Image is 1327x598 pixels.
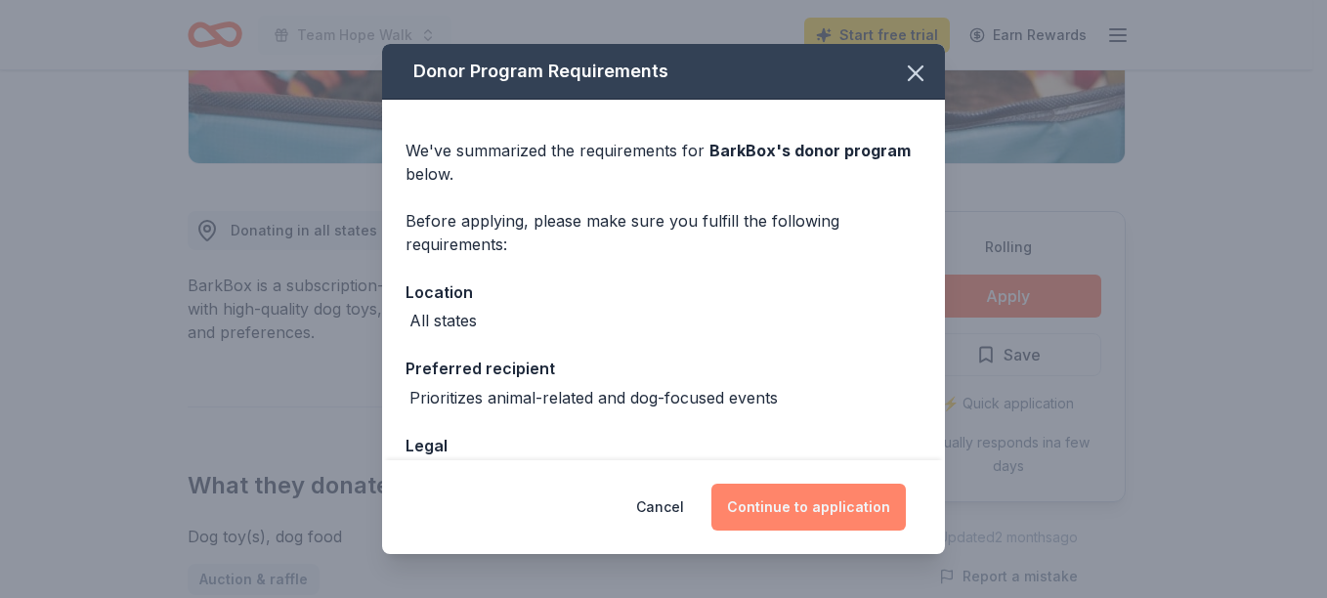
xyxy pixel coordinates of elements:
span: BarkBox 's donor program [709,141,911,160]
div: Donor Program Requirements [382,44,945,100]
div: Legal [406,433,921,458]
div: Prioritizes animal-related and dog-focused events [409,386,778,409]
button: Continue to application [711,484,906,531]
div: We've summarized the requirements for below. [406,139,921,186]
div: Before applying, please make sure you fulfill the following requirements: [406,209,921,256]
div: All states [409,309,477,332]
button: Cancel [636,484,684,531]
div: Preferred recipient [406,356,921,381]
div: Location [406,279,921,305]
